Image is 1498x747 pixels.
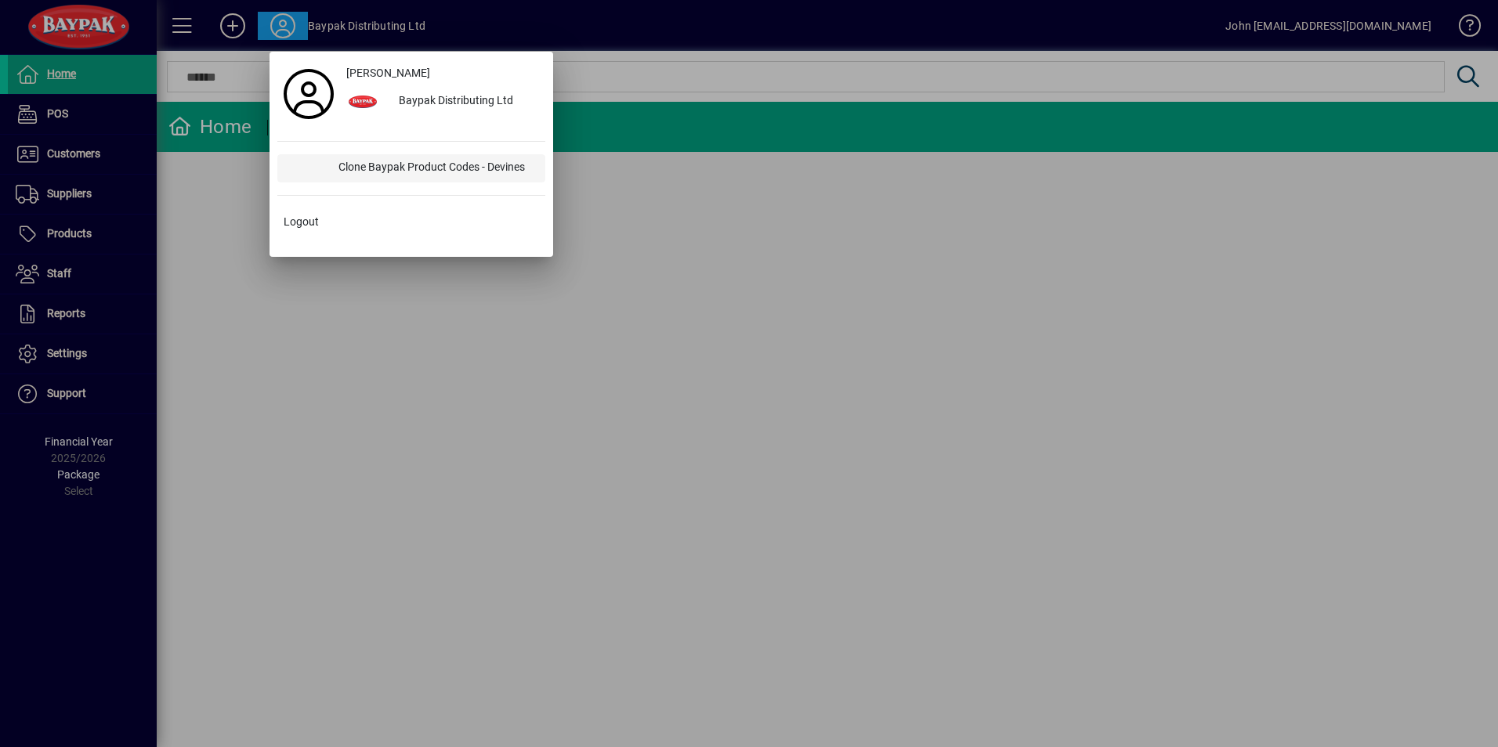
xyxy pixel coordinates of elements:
[346,65,430,81] span: [PERSON_NAME]
[284,214,319,230] span: Logout
[340,88,545,116] button: Baypak Distributing Ltd
[386,88,545,116] div: Baypak Distributing Ltd
[340,60,545,88] a: [PERSON_NAME]
[277,80,340,108] a: Profile
[277,208,545,236] button: Logout
[277,154,545,182] button: Clone Baypak Product Codes - Devines
[326,154,545,182] div: Clone Baypak Product Codes - Devines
